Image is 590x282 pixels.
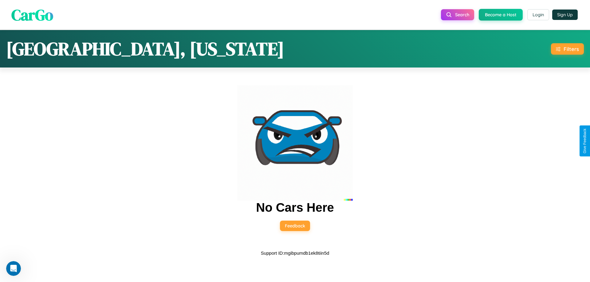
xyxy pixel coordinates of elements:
button: Login [527,9,549,20]
span: CarGo [11,4,53,25]
h1: [GEOGRAPHIC_DATA], [US_STATE] [6,36,284,61]
img: car [237,85,353,201]
div: Give Feedback [583,129,587,153]
div: Filters [564,46,579,52]
span: Search [455,12,469,17]
button: Search [441,9,474,20]
button: Sign Up [552,10,578,20]
button: Become a Host [479,9,523,21]
p: Support ID: mgibpumdb1ek8tiin5d [261,249,329,257]
h2: No Cars Here [256,201,334,214]
iframe: Intercom live chat [6,261,21,276]
button: Filters [551,43,584,55]
button: Feedback [280,221,310,231]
